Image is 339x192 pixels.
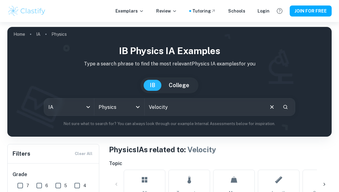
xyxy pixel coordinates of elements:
[163,80,195,91] button: College
[280,102,291,112] button: Search
[12,60,327,68] p: Type a search phrase to find the most relevant Physics IA examples for you
[187,145,216,154] span: Velocity
[12,121,327,127] p: Not sure what to search for? You can always look through our example Internal Assessments below f...
[7,27,332,137] img: profile cover
[228,8,245,14] a: Schools
[13,150,30,158] h6: Filters
[156,8,177,14] p: Review
[7,5,46,17] img: Clastify logo
[64,182,67,189] span: 5
[258,8,269,14] a: Login
[13,30,25,39] a: Home
[115,8,144,14] p: Exemplars
[36,30,40,39] a: IA
[274,6,285,16] button: Help and Feedback
[145,98,264,116] input: E.g. harmonic motion analysis, light diffraction experiments, sliding objects down a ramp...
[109,144,332,155] h1: Physics IAs related to:
[51,31,67,38] p: Physics
[12,44,327,58] h1: IB Physics IA examples
[45,182,48,189] span: 6
[134,103,142,111] button: Open
[44,98,94,116] div: IA
[13,171,95,178] h6: Grade
[26,182,29,189] span: 7
[290,6,332,17] button: JOIN FOR FREE
[109,160,332,167] h6: Topic
[83,182,86,189] span: 4
[192,8,216,14] a: Tutoring
[144,80,161,91] button: IB
[266,101,278,113] button: Clear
